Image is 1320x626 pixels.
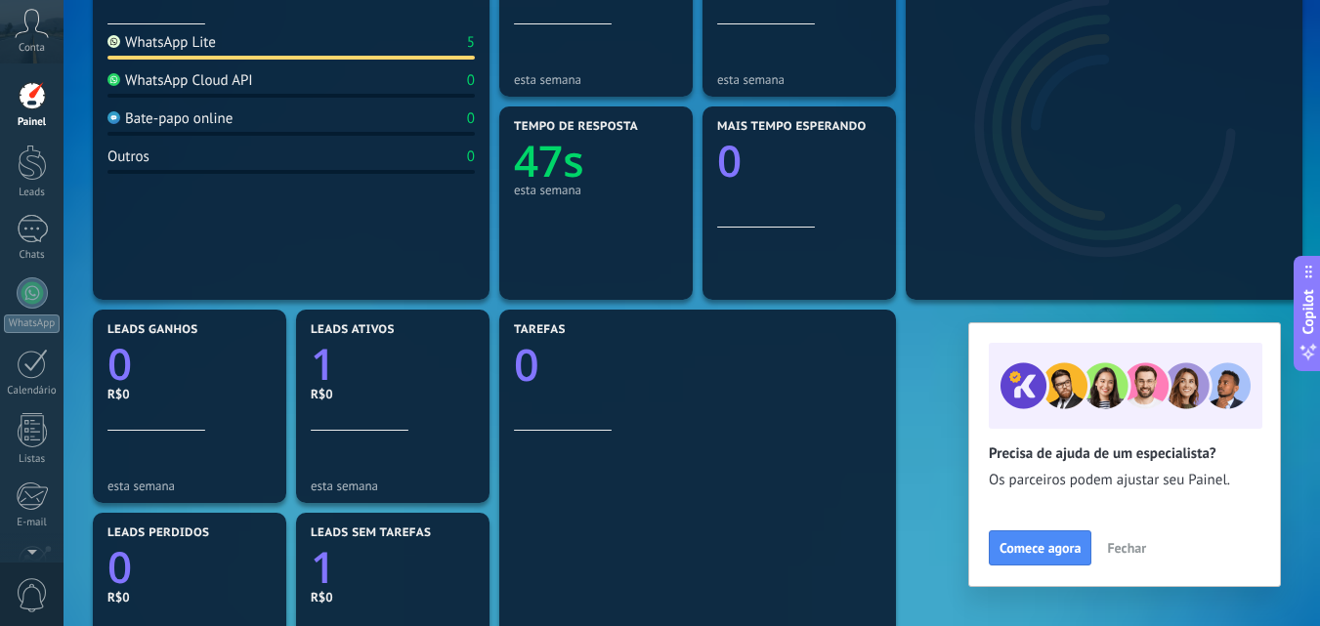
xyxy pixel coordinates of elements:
text: 0 [107,537,132,596]
text: 1 [311,537,335,596]
span: Tarefas [514,323,566,337]
text: 0 [717,131,742,189]
div: Outros [107,147,149,166]
span: Leads ganhos [107,323,198,337]
span: Comece agora [1000,541,1081,555]
div: esta semana [514,72,678,87]
span: Tempo de resposta [514,120,638,134]
span: Os parceiros podem ajustar seu Painel. [989,471,1260,490]
span: Leads sem tarefas [311,526,431,540]
div: E-mail [4,517,61,529]
text: 47s [514,131,584,189]
a: 0 [514,335,881,395]
div: Listas [4,453,61,466]
a: 0 [107,334,272,393]
div: WhatsApp [4,314,60,333]
button: Comece agora [989,530,1091,565]
a: 0 [107,537,272,596]
a: 1 [311,537,475,596]
h2: Precisa de ajuda de um especialista? [989,444,1260,463]
div: 0 [467,109,475,128]
div: esta semana [717,72,881,87]
span: Copilot [1299,289,1318,334]
img: WhatsApp Lite [107,35,120,48]
text: 0 [107,334,132,393]
div: R$0 [107,386,272,402]
img: Bate-papo online [107,111,120,124]
div: R$0 [107,589,272,605]
div: Bate-papo online [107,109,233,128]
div: R$0 [311,589,475,605]
div: 5 [467,33,475,52]
span: Mais tempo esperando [717,120,867,134]
div: WhatsApp Lite [107,33,216,52]
div: Chats [4,249,61,262]
img: WhatsApp Cloud API [107,73,120,86]
span: Leads perdidos [107,526,209,540]
div: esta semana [514,183,678,197]
span: Fechar [1107,541,1146,555]
text: 0 [514,335,539,395]
div: 0 [467,71,475,90]
text: 1 [311,334,335,393]
div: Painel [4,116,61,129]
button: Fechar [1098,533,1155,563]
div: esta semana [311,479,475,493]
span: Leads ativos [311,323,395,337]
a: 1 [311,334,475,393]
div: WhatsApp Cloud API [107,71,253,90]
div: esta semana [107,479,272,493]
div: Calendário [4,385,61,397]
div: R$0 [311,386,475,402]
span: Conta [19,42,45,55]
div: Leads [4,187,61,199]
div: 0 [467,147,475,166]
